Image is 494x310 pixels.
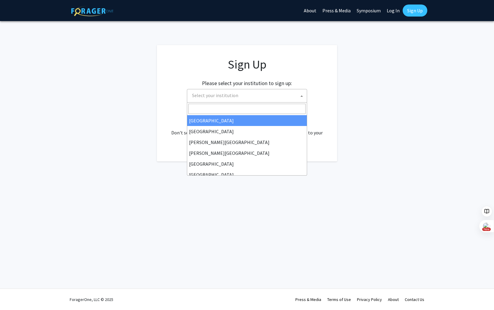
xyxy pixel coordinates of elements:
li: [GEOGRAPHIC_DATA] [187,169,307,180]
h2: Please select your institution to sign up: [202,80,292,87]
span: Select your institution [190,89,307,102]
a: Privacy Policy [357,297,382,302]
div: ForagerOne, LLC © 2025 [70,289,113,310]
div: Already have an account? . Don't see your institution? about bringing ForagerOne to your institut... [169,115,325,143]
a: Terms of Use [327,297,351,302]
img: ForagerOne Logo [71,6,113,16]
li: [GEOGRAPHIC_DATA] [187,126,307,137]
a: Sign Up [403,5,427,17]
li: [PERSON_NAME][GEOGRAPHIC_DATA] [187,148,307,158]
iframe: Chat [5,283,26,305]
span: Select your institution [187,89,307,103]
li: [GEOGRAPHIC_DATA] [187,115,307,126]
h1: Sign Up [169,57,325,72]
a: About [388,297,399,302]
a: Press & Media [295,297,321,302]
li: [GEOGRAPHIC_DATA] [187,158,307,169]
span: Select your institution [192,92,238,98]
input: Search [188,104,306,114]
a: Contact Us [405,297,424,302]
li: [PERSON_NAME][GEOGRAPHIC_DATA] [187,137,307,148]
